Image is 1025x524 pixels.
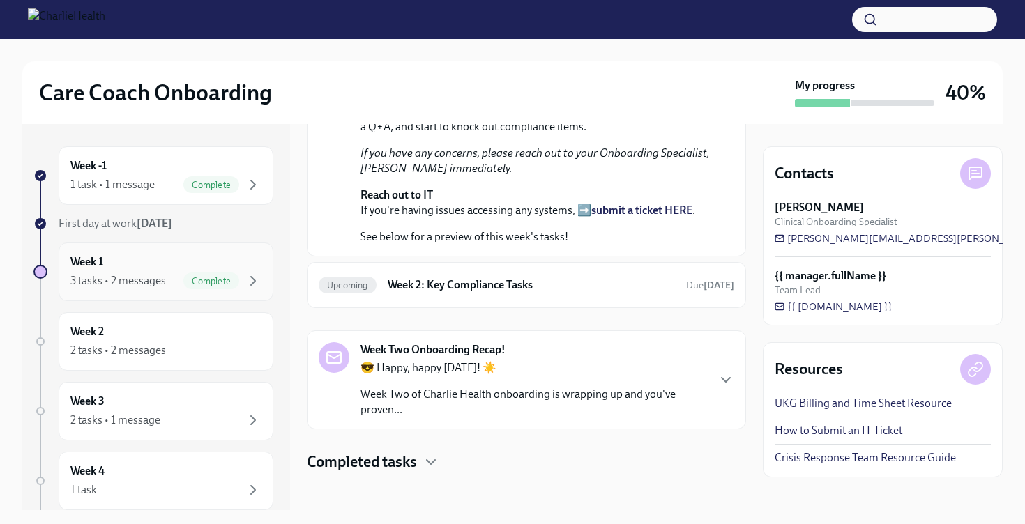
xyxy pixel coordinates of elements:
span: Team Lead [775,284,821,297]
span: August 25th, 2025 10:00 [686,279,734,292]
a: First day at work[DATE] [33,216,273,231]
em: If you have any concerns, please reach out to your Onboarding Specialist, [PERSON_NAME] immediately. [360,146,709,175]
a: Week 32 tasks • 1 message [33,382,273,440]
h6: Week 4 [70,463,105,479]
a: Crisis Response Team Resource Guide [775,450,956,465]
img: CharlieHealth [28,8,105,31]
a: Week 22 tasks • 2 messages [33,312,273,371]
strong: Reach out to IT [360,188,433,201]
strong: [DATE] [704,279,734,291]
span: Due [686,279,734,291]
div: 2 tasks • 1 message [70,413,160,428]
a: Week 13 tasks • 2 messagesComplete [33,242,273,301]
div: 2 tasks • 2 messages [70,343,166,358]
strong: [DATE] [137,217,172,230]
div: 3 tasks • 2 messages [70,273,166,288]
h2: Care Coach Onboarding [39,79,272,107]
h4: Contacts [775,163,834,184]
a: How to Submit an IT Ticket [775,423,902,438]
p: See below for a preview of this week's tasks! [360,229,712,245]
span: Complete [183,276,239,286]
div: 1 task [70,482,97,498]
p: If you're having issues accessing any systems, ➡️ . [360,187,712,218]
a: submit a ticket HERE [591,203,692,217]
p: 😎 Happy, happy [DATE]! ☀️ [360,360,706,376]
div: 1 task • 1 message [70,177,155,192]
h3: 40% [946,80,986,105]
h4: Resources [775,359,843,380]
span: Complete [183,180,239,190]
strong: Week Two Onboarding Recap! [360,342,506,357]
a: Week 41 task [33,452,273,510]
h6: Week 2 [70,324,104,339]
p: Week Two of Charlie Health onboarding is wrapping up and you've proven... [360,387,706,417]
span: Upcoming [319,280,377,291]
span: First day at work [59,217,172,230]
a: UKG Billing and Time Sheet Resource [775,396,952,411]
strong: {{ manager.fullName }} [775,268,886,284]
h6: Week 2: Key Compliance Tasks [388,277,675,293]
span: Clinical Onboarding Specialist [775,215,897,229]
strong: My progress [795,78,855,93]
h6: Week 1 [70,254,103,270]
h6: Week 3 [70,394,105,409]
h6: Week -1 [70,158,107,174]
h4: Completed tasks [307,452,417,472]
a: Week -11 task • 1 messageComplete [33,146,273,205]
div: Completed tasks [307,452,746,472]
a: UpcomingWeek 2: Key Compliance TasksDue[DATE] [319,274,734,296]
strong: [PERSON_NAME] [775,200,864,215]
a: {{ [DOMAIN_NAME] }} [775,300,893,314]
